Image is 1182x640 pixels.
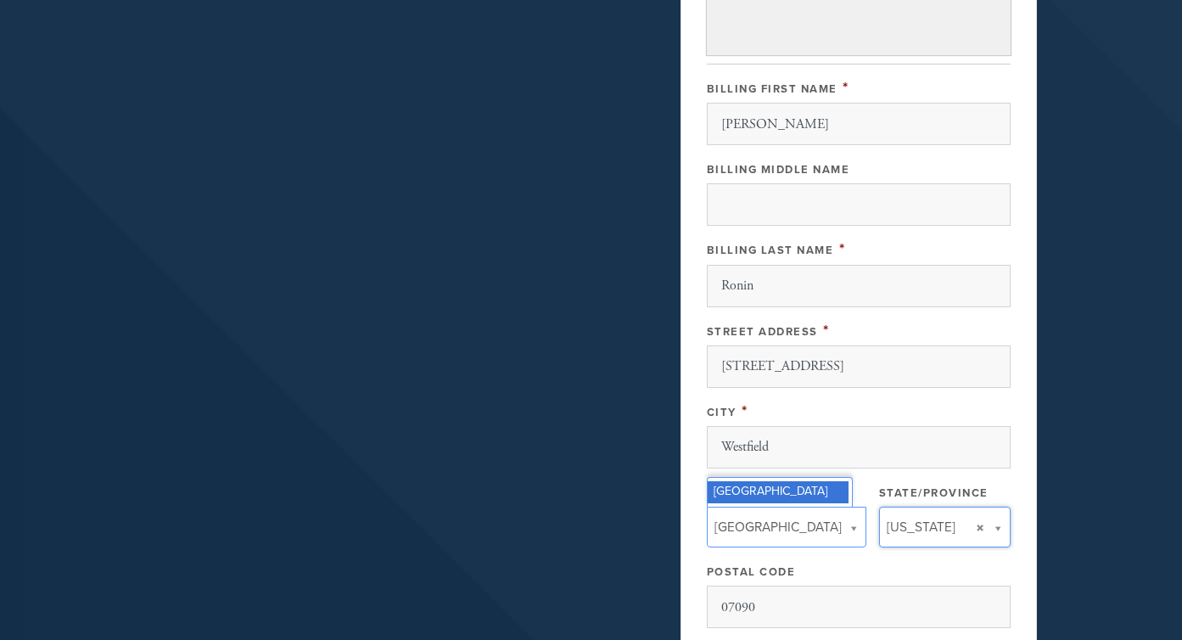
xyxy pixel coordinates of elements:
[707,406,737,419] label: City
[707,325,818,339] label: Street Address
[742,401,748,420] span: This field is required.
[879,507,1011,547] a: [US_STATE]
[707,82,837,96] label: Billing First Name
[879,486,989,500] label: State/Province
[839,239,846,258] span: This field is required.
[708,481,849,503] div: [GEOGRAPHIC_DATA]
[707,163,850,177] label: Billing Middle Name
[823,321,830,340] span: This field is required.
[887,516,955,538] span: [US_STATE]
[707,565,796,579] label: Postal Code
[714,516,842,538] span: [GEOGRAPHIC_DATA]
[707,244,834,257] label: Billing Last Name
[707,507,866,547] a: [GEOGRAPHIC_DATA]
[843,78,849,97] span: This field is required.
